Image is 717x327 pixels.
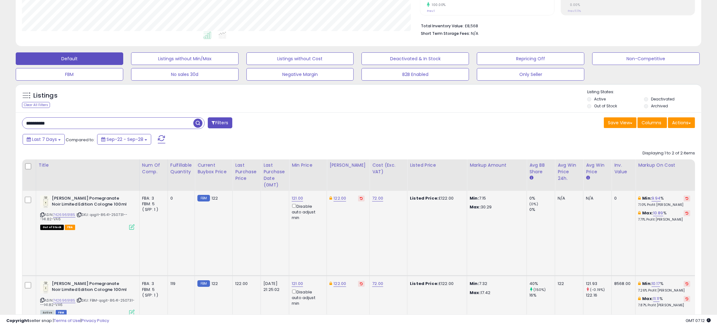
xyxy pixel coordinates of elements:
[107,136,143,142] span: Sep-22 - Sep-28
[586,175,590,181] small: Avg Win Price.
[361,52,469,65] button: Deactivated & In Stock
[594,96,606,102] label: Active
[263,162,286,188] div: Last Purchase Date (GMT)
[529,162,552,175] div: Avg BB Share
[470,281,522,287] p: 7.32
[197,162,230,175] div: Current Buybox Price
[329,196,332,200] i: This overrides the store level Dynamic Max Price for this listing
[292,162,324,169] div: Min Price
[142,281,163,287] div: FBA: 3
[40,196,135,229] div: ASIN:
[410,196,462,201] div: £122.00
[653,296,659,302] a: 11.11
[638,203,690,207] p: 7.10% Profit [PERSON_NAME]
[40,212,128,222] span: | SKU: qogit-86.41-250731---141.82-VA6
[638,196,690,207] div: %
[16,52,123,65] button: Default
[686,318,711,324] span: 2025-10-7 07:12 GMT
[66,137,95,143] span: Compared to:
[643,150,695,156] div: Displaying 1 to 2 of 2 items
[614,281,631,287] div: 8568.00
[604,117,637,128] button: Save View
[142,201,163,207] div: FBM: 5
[40,298,135,307] span: | SKU: FBM-qogit-86.41-250731---141.82-VA6
[470,204,522,210] p: 30.29
[642,120,661,126] span: Columns
[360,282,363,285] i: Revert to store-level Dynamic Max Price
[292,288,322,306] div: Disable auto adjust min
[558,162,581,182] div: Avg Win Price 24h.
[263,281,284,292] div: [DATE] 21:25:02
[56,310,67,315] span: FBM
[246,68,354,81] button: Negative Margin
[614,196,631,201] div: 0
[6,318,109,324] div: seller snap | |
[529,281,555,287] div: 40%
[568,9,581,13] small: Prev: 11.11%
[208,117,232,128] button: Filters
[470,290,522,296] p: 17.42
[372,195,383,201] a: 72.00
[334,195,346,201] a: 122.00
[32,136,57,142] span: Last 7 Days
[638,303,690,308] p: 7.87% Profit [PERSON_NAME]
[477,52,584,65] button: Repricing Off
[54,318,80,324] a: Terms of Use
[638,217,690,222] p: 7.71% Profit [PERSON_NAME]
[686,197,688,200] i: Revert to store-level Min Markup
[131,68,239,81] button: No sales 30d
[638,196,641,200] i: This overrides the store level min markup for this listing
[197,280,210,287] small: FBM
[686,297,688,300] i: Revert to store-level Max Markup
[586,292,611,298] div: 122.16
[470,196,522,201] p: 7.15
[427,9,435,13] small: Prev: 1
[668,117,695,128] button: Actions
[81,318,109,324] a: Privacy Policy
[568,3,580,7] small: 0.00%
[558,281,578,287] div: 122
[142,292,163,298] div: ( SFP: 1 )
[52,196,128,209] b: [PERSON_NAME] Pomegranate Noir Limited Edition Cologne 100ml
[410,281,462,287] div: £122.00
[638,211,641,215] i: This overrides the store level max markup for this listing
[652,195,661,201] a: 9.94
[334,281,346,287] a: 122.00
[212,195,218,201] span: 122
[170,162,192,175] div: Fulfillable Quantity
[142,196,163,201] div: FBA: 3
[529,201,538,206] small: (0%)
[529,207,555,212] div: 0%
[40,225,64,230] span: All listings that are currently out of stock and unavailable for purchase on Amazon
[586,196,607,201] div: N/A
[23,134,65,145] button: Last 7 Days
[638,288,690,293] p: 7.26% Profit [PERSON_NAME]
[470,162,524,169] div: Markup Amount
[292,195,303,201] a: 121.00
[329,162,367,169] div: [PERSON_NAME]
[131,52,239,65] button: Listings without Min/Max
[638,210,690,222] div: %
[653,210,663,216] a: 10.89
[361,68,469,81] button: B2B Enabled
[686,212,688,215] i: Revert to store-level Max Markup
[97,134,151,145] button: Sep-22 - Sep-28
[292,281,303,287] a: 121.00
[642,296,653,302] b: Max:
[40,310,55,315] span: All listings currently available for purchase on Amazon
[558,196,578,201] div: N/A
[638,162,692,169] div: Markup on Cost
[421,23,464,29] b: Total Inventory Value:
[651,103,668,109] label: Archived
[529,196,555,201] div: 0%
[6,318,29,324] strong: Copyright
[642,281,652,287] b: Min:
[470,195,479,201] strong: Min:
[16,68,123,81] button: FBM
[470,290,481,296] strong: Max:
[592,52,700,65] button: Non-Competitive
[614,162,633,175] div: Inv. value
[410,281,438,287] b: Listed Price:
[529,292,555,298] div: 16%
[235,281,256,287] div: 122.00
